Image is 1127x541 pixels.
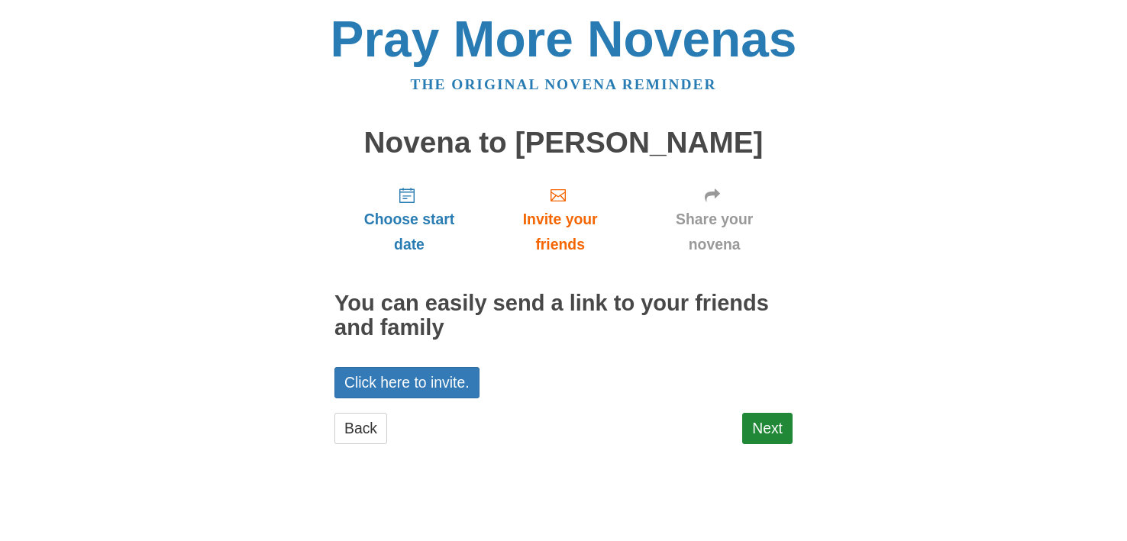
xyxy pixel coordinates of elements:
span: Invite your friends [499,207,621,257]
a: Click here to invite. [334,367,480,398]
span: Choose start date [350,207,469,257]
a: The original novena reminder [411,76,717,92]
a: Share your novena [636,174,793,265]
a: Pray More Novenas [331,11,797,67]
a: Invite your friends [484,174,636,265]
a: Next [742,413,793,444]
a: Choose start date [334,174,484,265]
span: Share your novena [651,207,777,257]
a: Back [334,413,387,444]
h2: You can easily send a link to your friends and family [334,291,793,340]
h1: Novena to [PERSON_NAME] [334,127,793,159]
